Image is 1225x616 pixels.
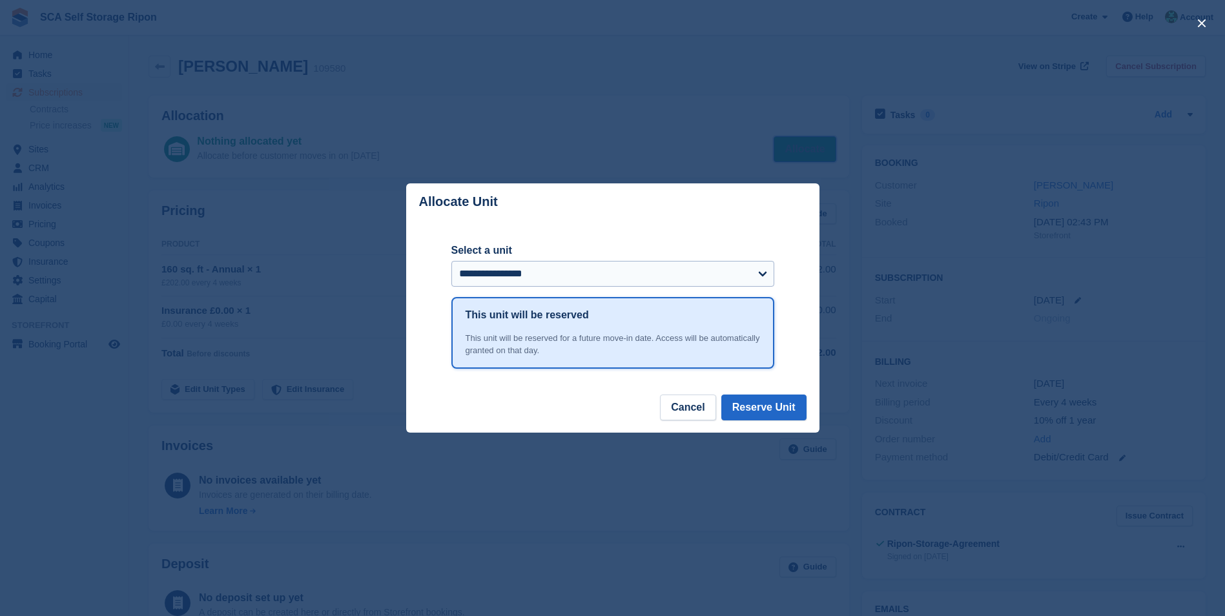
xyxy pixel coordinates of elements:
[660,395,715,420] button: Cancel
[466,332,760,357] div: This unit will be reserved for a future move-in date. Access will be automatically granted on tha...
[451,243,774,258] label: Select a unit
[721,395,807,420] button: Reserve Unit
[1191,13,1212,34] button: close
[466,307,589,323] h1: This unit will be reserved
[419,194,498,209] p: Allocate Unit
